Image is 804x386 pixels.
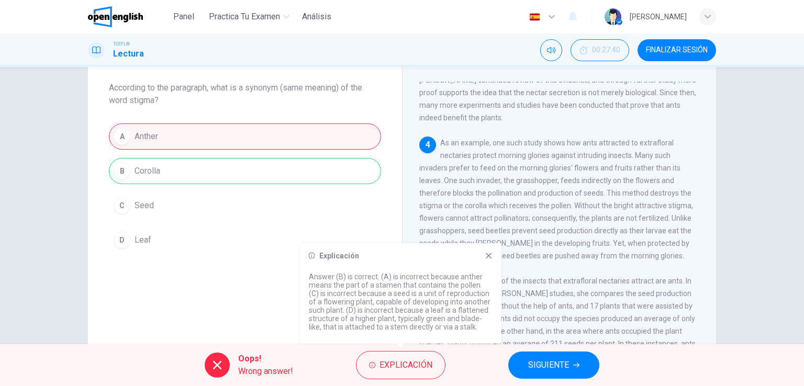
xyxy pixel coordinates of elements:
[309,273,493,331] p: Answer (B) is correct. (A) is incorrect because anther means the part of a stamen that contains t...
[571,39,629,61] div: Ocultar
[419,139,693,260] span: As an example, one such study shows how ants attracted to extrafloral nectaries protect morning g...
[319,252,359,260] h6: Explicación
[419,137,436,153] div: 4
[113,40,130,48] span: TOEFL®
[528,13,541,21] img: es
[113,48,144,60] h1: Lectura
[173,10,194,23] span: Panel
[109,82,381,107] span: According to the paragraph, what is a synonym (same meaning) of the word stigma?
[88,6,143,27] img: OpenEnglish logo
[302,10,331,23] span: Análisis
[379,358,432,372] span: Explicación
[592,46,620,54] span: 00:27:40
[528,358,569,372] span: SIGUIENTE
[646,46,708,54] span: FINALIZAR SESIÓN
[630,10,687,23] div: [PERSON_NAME]
[419,277,696,385] span: Ninety-six percent of the insects that extrafloral nectaries attract are ants. In another one of ...
[540,39,562,61] div: Silenciar
[238,353,293,365] span: Oops!
[238,365,293,378] span: Wrong answer!
[209,10,280,23] span: Practica tu examen
[605,8,621,25] img: Profile picture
